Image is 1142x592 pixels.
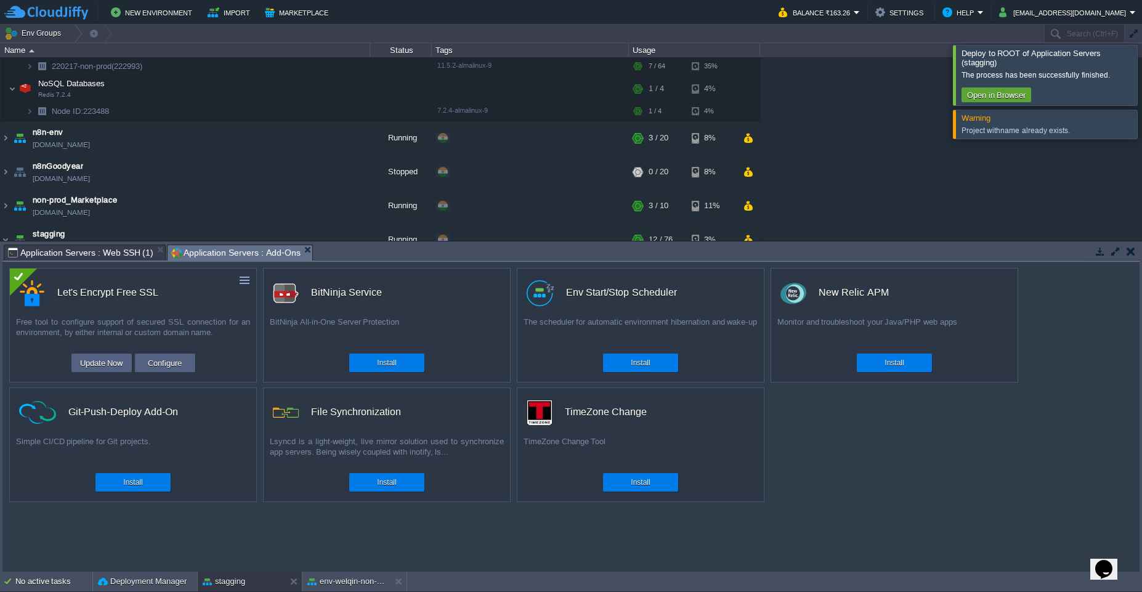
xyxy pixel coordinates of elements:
button: Configure [144,355,185,370]
img: AMDAwAAAACH5BAEAAAAALAAAAAABAAEAAAICRAEAOw== [1,189,10,222]
div: 11% [692,189,732,222]
div: Stopped [370,155,432,189]
div: Simple CI/CD pipeline for Git projects. [10,436,256,467]
div: 12 / 76 [649,223,673,256]
button: New Environment [111,5,196,20]
a: n8nGoodyear [33,160,83,172]
div: Status [371,43,431,57]
div: Monitor and troubleshoot your Java/PHP web apps [771,317,1018,347]
div: File Synchronization [311,399,401,425]
img: AMDAwAAAACH5BAEAAAAALAAAAAABAAEAAAICRAEAOw== [29,49,34,52]
button: Settings [875,5,927,20]
a: n8n-env [33,126,63,139]
button: stagging [203,575,245,588]
button: Env Groups [4,25,65,42]
div: 1 / 4 [649,102,662,121]
button: [EMAIL_ADDRESS][DOMAIN_NAME] [999,5,1130,20]
div: TimeZone Change Tool [517,436,764,467]
span: 11.5.2-almalinux-9 [437,62,492,69]
div: 0 / 20 [649,155,668,189]
button: Install [377,476,396,489]
button: Install [377,357,396,369]
img: AMDAwAAAACH5BAEAAAAALAAAAAABAAEAAAICRAEAOw== [1,121,10,155]
div: BitNinja Service [311,280,382,306]
button: Help [942,5,978,20]
div: 35% [692,57,732,76]
span: Warning [962,113,990,123]
a: Node ID:223488 [51,106,111,116]
button: Install [123,476,142,489]
div: Tags [432,43,628,57]
div: Free tool to configure support of secured SSL connection for an environment, by either internal o... [10,317,256,347]
span: Application Servers : Web SSH (1) [8,245,153,260]
div: 3 / 10 [649,189,668,222]
a: NoSQL DatabasesRedis 7.2.4 [37,79,107,88]
span: Deploy to ROOT of Application Servers (stagging) [962,49,1101,67]
div: 7 / 64 [649,57,665,76]
button: env-welqin-non-prod [307,575,385,588]
a: [DOMAIN_NAME] [33,139,90,151]
img: AMDAwAAAACH5BAEAAAAALAAAAAABAAEAAAICRAEAOw== [33,57,51,76]
div: 4% [692,76,732,101]
button: Install [631,476,650,489]
span: NoSQL Databases [37,78,107,89]
div: 1 / 4 [649,76,664,101]
a: stagging [33,228,65,240]
div: Git-Push-Deploy Add-On [68,399,178,425]
div: 8% [692,155,732,189]
div: New Relic APM [819,280,889,306]
div: 8% [692,121,732,155]
img: AMDAwAAAACH5BAEAAAAALAAAAAABAAEAAAICRAEAOw== [11,121,28,155]
button: Balance ₹163.26 [779,5,854,20]
a: [DOMAIN_NAME] [33,240,90,253]
img: icon.png [273,400,299,426]
div: Lsyncd is a light-weight, live mirror solution used to synchronize app servers. Being wisely coup... [264,436,510,467]
button: Marketplace [265,5,332,20]
button: Import [208,5,254,20]
span: Node ID: [52,107,83,116]
img: AMDAwAAAACH5BAEAAAAALAAAAAABAAEAAAICRAEAOw== [33,102,51,121]
div: The scheduler for automatic environment hibernation and wake-up [517,317,764,347]
div: TimeZone Change [565,399,647,425]
span: 7.2.4-almalinux-9 [437,107,488,114]
span: (222993) [111,62,142,71]
div: Name [1,43,370,57]
div: Running [370,223,432,256]
div: Running [370,121,432,155]
img: CloudJiffy [4,5,88,20]
img: AMDAwAAAACH5BAEAAAAALAAAAAABAAEAAAICRAEAOw== [11,189,28,222]
img: AMDAwAAAACH5BAEAAAAALAAAAAABAAEAAAICRAEAOw== [26,102,33,121]
img: AMDAwAAAACH5BAEAAAAALAAAAAABAAEAAAICRAEAOw== [1,223,10,256]
img: AMDAwAAAACH5BAEAAAAALAAAAAABAAEAAAICRAEAOw== [1,155,10,189]
button: Update Now [76,355,127,370]
img: ci-cd-icon.png [19,401,56,424]
img: AMDAwAAAACH5BAEAAAAALAAAAAABAAEAAAICRAEAOw== [11,223,28,256]
a: [DOMAIN_NAME] [33,206,90,219]
div: 3 / 20 [649,121,668,155]
button: Open in Browser [963,89,1029,100]
div: No active tasks [15,572,92,591]
button: Deployment Manager [98,575,187,588]
img: AMDAwAAAACH5BAEAAAAALAAAAAABAAEAAAICRAEAOw== [26,57,33,76]
img: AMDAwAAAACH5BAEAAAAALAAAAAABAAEAAAICRAEAOw== [9,76,16,101]
a: 220217-non-prod(222993) [51,61,144,71]
iframe: chat widget [1090,543,1130,580]
button: Install [885,357,904,369]
div: The process has been successfully finished. [962,70,1134,80]
span: Application Servers : Add-Ons [171,245,300,261]
a: non-prod_Marketplace [33,194,118,206]
button: Install [631,357,650,369]
div: Usage [630,43,759,57]
img: timezone-logo.png [527,400,553,426]
div: Env Start/Stop Scheduler [566,280,677,306]
a: [DOMAIN_NAME] [33,172,90,185]
div: 4% [692,102,732,121]
img: newrelic_70x70.png [780,280,806,306]
div: Let's Encrypt Free SSL [57,280,158,306]
div: Running [370,189,432,222]
span: 220217-non-prod [51,61,144,71]
div: BitNinja All-in-One Server Protection [264,317,510,347]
